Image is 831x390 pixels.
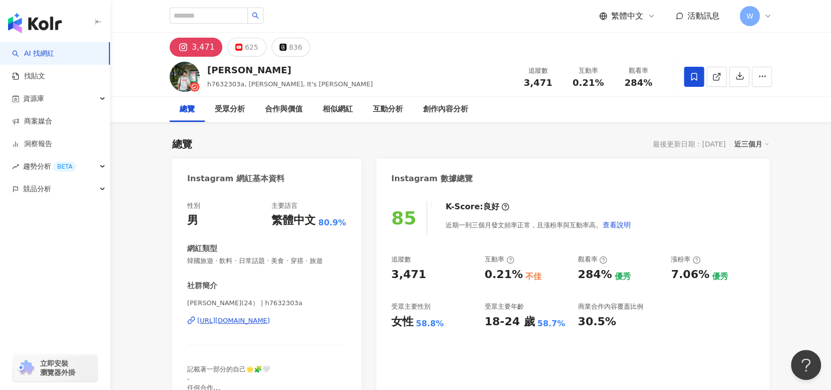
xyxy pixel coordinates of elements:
[602,215,631,235] button: 查看說明
[653,140,726,148] div: 最後更新日期：[DATE]
[12,71,45,81] a: 找貼文
[791,350,821,380] iframe: Help Scout Beacon - Open
[373,103,403,115] div: 互動分析
[603,221,631,229] span: 查看說明
[578,255,607,264] div: 觀看率
[192,40,215,54] div: 3,471
[619,66,657,76] div: 觀看率
[12,49,54,59] a: searchAI 找網紅
[53,162,76,172] div: BETA
[391,173,473,184] div: Instagram 數據總覽
[187,256,346,266] span: 韓國旅遊 · 飲料 · 日常話題 · 美食 · 穿搭 · 旅遊
[318,217,346,228] span: 80.9%
[537,318,566,329] div: 58.7%
[252,12,259,19] span: search
[172,137,192,151] div: 總覽
[187,299,346,308] span: [PERSON_NAME](24） | h7632303a
[391,314,413,330] div: 女性
[578,302,643,311] div: 商業合作內容覆蓋比例
[323,103,353,115] div: 相似網紅
[271,38,311,57] button: 836
[180,103,195,115] div: 總覽
[12,116,52,126] a: 商案媒合
[391,267,427,283] div: 3,471
[265,103,303,115] div: 合作與價值
[227,38,266,57] button: 625
[614,271,630,282] div: 優秀
[187,173,285,184] div: Instagram 網紅基本資料
[578,267,612,283] div: 284%
[245,40,258,54] div: 625
[712,271,728,282] div: 優秀
[484,302,523,311] div: 受眾主要年齡
[187,243,217,254] div: 網紅類型
[23,87,44,110] span: 資源庫
[446,201,509,212] div: K-Score :
[215,103,245,115] div: 受眾分析
[524,77,552,88] span: 3,471
[484,255,514,264] div: 互動率
[519,66,557,76] div: 追蹤數
[525,271,541,282] div: 不佳
[671,255,701,264] div: 漲粉率
[687,11,720,21] span: 活動訊息
[16,360,36,376] img: chrome extension
[734,138,769,151] div: 近三個月
[187,201,200,210] div: 性別
[611,11,643,22] span: 繁體中文
[187,213,198,228] div: 男
[23,155,76,178] span: 趨勢分析
[416,318,444,329] div: 58.8%
[446,215,631,235] div: 近期一到三個月發文頻率正常，且漲粉率與互動率高。
[197,316,270,325] div: [URL][DOMAIN_NAME]
[484,314,534,330] div: 18-24 歲
[391,208,417,228] div: 85
[13,354,97,381] a: chrome extension立即安裝 瀏覽器外掛
[671,267,709,283] div: 7.06%
[23,178,51,200] span: 競品分析
[207,64,373,76] div: [PERSON_NAME]
[573,78,604,88] span: 0.21%
[271,201,298,210] div: 主要語言
[12,139,52,149] a: 洞察報告
[746,11,753,22] span: W
[391,255,411,264] div: 追蹤數
[391,302,431,311] div: 受眾主要性別
[289,40,303,54] div: 836
[484,267,522,283] div: 0.21%
[271,213,316,228] div: 繁體中文
[187,316,346,325] a: [URL][DOMAIN_NAME]
[187,281,217,291] div: 社群簡介
[483,201,499,212] div: 良好
[40,359,75,377] span: 立即安裝 瀏覽器外掛
[8,13,62,33] img: logo
[423,103,468,115] div: 創作內容分析
[569,66,607,76] div: 互動率
[12,163,19,170] span: rise
[578,314,616,330] div: 30.5%
[170,62,200,92] img: KOL Avatar
[170,38,222,57] button: 3,471
[624,78,652,88] span: 284%
[207,80,373,88] span: h7632303a, [PERSON_NAME], It's [PERSON_NAME]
